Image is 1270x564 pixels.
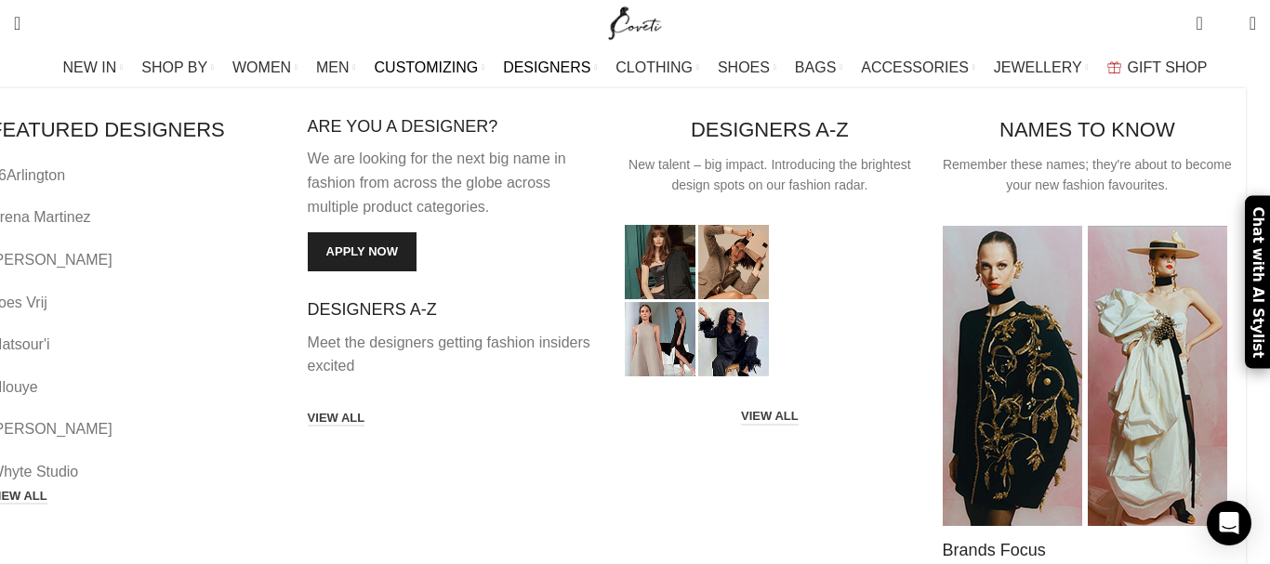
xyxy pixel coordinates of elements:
a: CUSTOMIZING [375,49,485,86]
span: ACCESSORIES [861,59,969,76]
a: GIFT SHOP [1107,49,1208,86]
a: WOMEN [232,49,298,86]
h4: DESIGNERS A-Z [691,116,849,145]
div: Remember these names; they're about to become your new fashion favourites. [943,154,1233,196]
span: JEWELLERY [994,59,1082,76]
a: 0 [1186,5,1211,42]
a: JEWELLERY [994,49,1089,86]
h4: ARE YOU A DESIGNER? [308,116,598,138]
a: Apply now [308,232,417,271]
a: VIEW ALL [308,411,365,427]
a: CLOTHING [615,49,699,86]
a: SHOES [718,49,776,86]
div: Main navigation [5,49,1265,86]
span: CLOTHING [615,59,693,76]
span: MEN [316,59,350,76]
div: Open Intercom Messenger [1207,501,1251,545]
a: MEN [316,49,355,86]
span: GIFT SHOP [1128,59,1208,76]
a: VIEW ALL [741,409,799,426]
span: BAGS [795,59,836,76]
p: We are looking for the next big name in fashion from across the globe across multiple product cat... [308,147,598,218]
img: luxury dresses schiaparelli Designers [943,225,1227,526]
div: My Wishlist [1217,5,1236,42]
span: 0 [1221,19,1235,33]
div: New talent – big impact. Introducing the brightest design spots on our fashion radar. [625,154,915,196]
a: ACCESSORIES [861,49,975,86]
a: BAGS [795,49,842,86]
span: SHOES [718,59,770,76]
span: SHOP BY [141,59,207,76]
a: Site logo [604,14,667,30]
img: GiftBag [1107,61,1121,73]
h4: NAMES TO KNOW [999,116,1175,145]
a: Infobox link [308,299,598,378]
a: SHOP BY [141,49,214,86]
img: Luxury dresses Designers Coveti [625,225,769,376]
span: WOMEN [232,59,291,76]
span: 0 [1197,9,1211,23]
span: NEW IN [63,59,117,76]
a: DESIGNERS [503,49,597,86]
h4: Brands Focus [943,540,1233,561]
a: NEW IN [63,49,124,86]
span: CUSTOMIZING [375,59,479,76]
a: Search [5,5,30,42]
span: DESIGNERS [503,59,590,76]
